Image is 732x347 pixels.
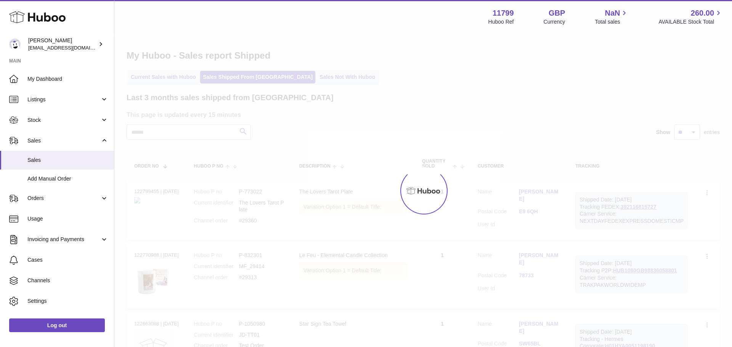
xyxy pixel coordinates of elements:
span: Stock [27,117,100,124]
div: [PERSON_NAME] [28,37,97,51]
span: [EMAIL_ADDRESS][DOMAIN_NAME] [28,45,112,51]
a: NaN Total sales [595,8,629,26]
span: NaN [605,8,620,18]
span: Cases [27,256,108,264]
span: Listings [27,96,100,103]
span: Invoicing and Payments [27,236,100,243]
span: AVAILABLE Stock Total [658,18,723,26]
span: Usage [27,215,108,222]
span: Sales [27,137,100,144]
span: My Dashboard [27,75,108,83]
div: Huboo Ref [488,18,514,26]
span: Channels [27,277,108,284]
strong: 11799 [493,8,514,18]
strong: GBP [549,8,565,18]
span: Add Manual Order [27,175,108,182]
span: 260.00 [691,8,714,18]
span: Settings [27,297,108,305]
a: Log out [9,318,105,332]
span: Sales [27,157,108,164]
div: Currency [544,18,565,26]
span: Total sales [595,18,629,26]
img: internalAdmin-11799@internal.huboo.com [9,38,21,50]
a: 260.00 AVAILABLE Stock Total [658,8,723,26]
span: Orders [27,195,100,202]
